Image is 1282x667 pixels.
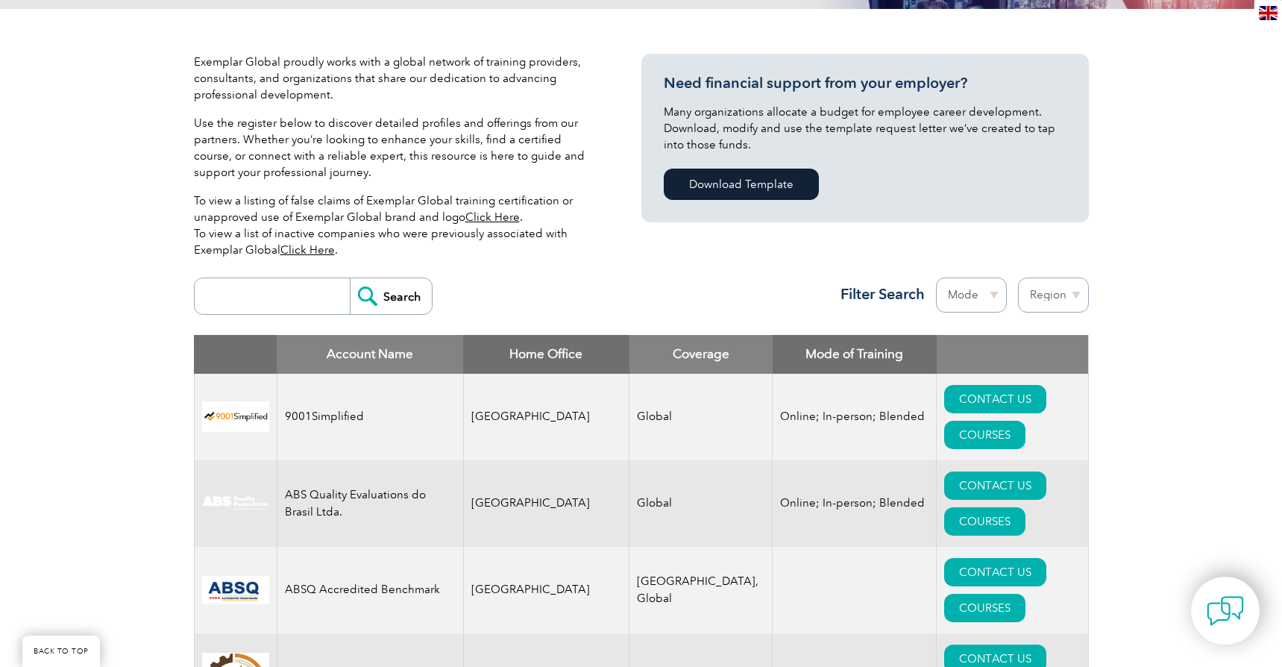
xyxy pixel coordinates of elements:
a: CONTACT US [944,385,1046,413]
td: Global [629,374,773,460]
td: Global [629,460,773,547]
th: Mode of Training: activate to sort column ascending [773,335,937,374]
img: c92924ac-d9bc-ea11-a814-000d3a79823d-logo.jpg [202,495,269,512]
p: To view a listing of false claims of Exemplar Global training certification or unapproved use of ... [194,192,597,258]
td: ABS Quality Evaluations do Brasil Ltda. [277,460,463,547]
td: [GEOGRAPHIC_DATA] [463,460,629,547]
img: en [1259,6,1278,20]
td: Online; In-person; Blended [773,460,937,547]
a: COURSES [944,421,1025,449]
img: cc24547b-a6e0-e911-a812-000d3a795b83-logo.png [202,576,269,604]
td: [GEOGRAPHIC_DATA] [463,374,629,460]
th: Home Office: activate to sort column ascending [463,335,629,374]
a: BACK TO TOP [22,636,100,667]
td: ABSQ Accredited Benchmark [277,547,463,633]
img: 37c9c059-616f-eb11-a812-002248153038-logo.png [202,401,269,432]
a: COURSES [944,507,1025,536]
th: Account Name: activate to sort column descending [277,335,463,374]
a: Download Template [664,169,819,200]
a: Click Here [465,210,520,224]
h3: Filter Search [832,285,925,304]
a: CONTACT US [944,558,1046,586]
td: 9001Simplified [277,374,463,460]
td: [GEOGRAPHIC_DATA], Global [629,547,773,633]
a: CONTACT US [944,472,1046,500]
h3: Need financial support from your employer? [664,74,1066,93]
a: COURSES [944,594,1025,622]
p: Many organizations allocate a budget for employee career development. Download, modify and use th... [664,104,1066,153]
p: Exemplar Global proudly works with a global network of training providers, consultants, and organ... [194,54,597,103]
p: Use the register below to discover detailed profiles and offerings from our partners. Whether you... [194,115,597,181]
td: Online; In-person; Blended [773,374,937,460]
td: [GEOGRAPHIC_DATA] [463,547,629,633]
input: Search [350,278,432,314]
th: : activate to sort column ascending [937,335,1088,374]
img: contact-chat.png [1207,592,1244,630]
a: Click Here [280,243,335,257]
th: Coverage: activate to sort column ascending [629,335,773,374]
